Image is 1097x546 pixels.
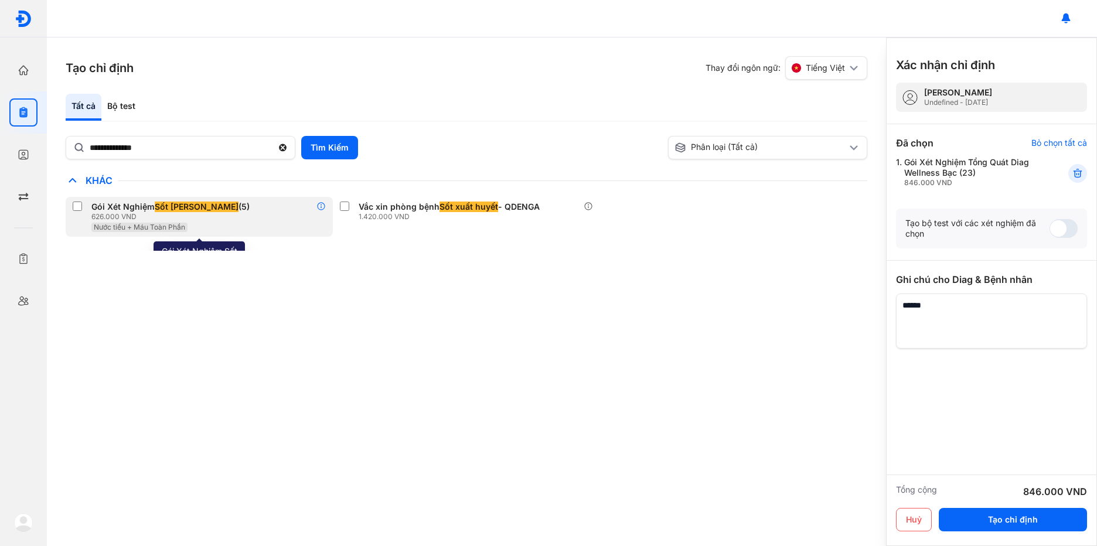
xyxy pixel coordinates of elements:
[806,63,845,73] span: Tiếng Việt
[101,94,141,121] div: Bộ test
[66,94,101,121] div: Tất cả
[359,202,540,212] div: Vắc xin phòng bệnh - QDENGA
[904,178,1040,187] div: 846.000 VND
[924,87,992,98] div: [PERSON_NAME]
[896,508,932,531] button: Huỷ
[66,60,134,76] h3: Tạo chỉ định
[359,212,544,221] div: 1.420.000 VND
[301,136,358,159] button: Tìm Kiếm
[896,136,934,150] div: Đã chọn
[924,98,992,107] div: undefined - [DATE]
[896,484,937,499] div: Tổng cộng
[896,272,1087,286] div: Ghi chú cho Diag & Bệnh nhân
[939,508,1087,531] button: Tạo chỉ định
[14,513,33,532] img: logo
[904,157,1040,187] div: Gói Xét Nghiệm Tổng Quát Diag Wellness Bạc (23)
[15,10,32,28] img: logo
[1023,484,1087,499] div: 846.000 VND
[155,202,239,212] span: Sốt [PERSON_NAME]
[91,202,250,212] div: Gói Xét Nghiệm (5)
[91,212,254,221] div: 626.000 VND
[905,218,1050,239] div: Tạo bộ test với các xét nghiệm đã chọn
[440,202,498,212] span: Sốt xuất huyết
[80,175,118,186] span: Khác
[94,223,185,231] span: Nước tiểu + Máu Toàn Phần
[674,142,847,153] div: Phân loại (Tất cả)
[896,157,1040,187] div: 1.
[1031,138,1087,148] div: Bỏ chọn tất cả
[706,56,867,80] div: Thay đổi ngôn ngữ:
[896,57,995,73] h3: Xác nhận chỉ định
